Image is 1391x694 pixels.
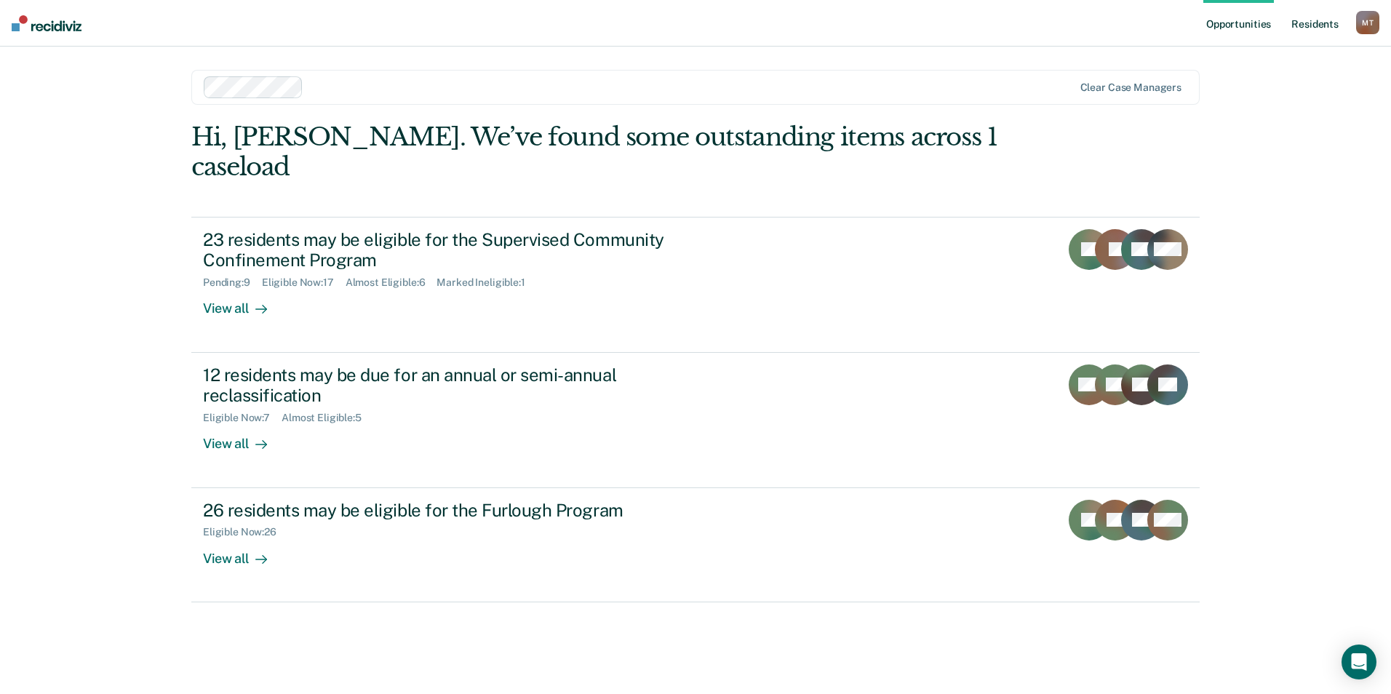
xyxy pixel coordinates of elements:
div: 23 residents may be eligible for the Supervised Community Confinement Program [203,229,714,271]
div: 12 residents may be due for an annual or semi-annual reclassification [203,364,714,407]
a: 23 residents may be eligible for the Supervised Community Confinement ProgramPending:9Eligible No... [191,217,1200,353]
div: View all [203,289,284,317]
div: Hi, [PERSON_NAME]. We’ve found some outstanding items across 1 caseload [191,122,998,182]
div: Eligible Now : 17 [262,276,346,289]
div: Open Intercom Messenger [1342,645,1376,679]
div: Almost Eligible : 5 [282,412,373,424]
button: MT [1356,11,1379,34]
img: Recidiviz [12,15,81,31]
div: 26 residents may be eligible for the Furlough Program [203,500,714,521]
div: Pending : 9 [203,276,262,289]
div: M T [1356,11,1379,34]
div: Eligible Now : 26 [203,526,288,538]
div: Clear case managers [1080,81,1181,94]
a: 26 residents may be eligible for the Furlough ProgramEligible Now:26View all [191,488,1200,602]
div: Marked Ineligible : 1 [437,276,536,289]
div: View all [203,538,284,567]
div: Eligible Now : 7 [203,412,282,424]
a: 12 residents may be due for an annual or semi-annual reclassificationEligible Now:7Almost Eligibl... [191,353,1200,488]
div: View all [203,424,284,452]
div: Almost Eligible : 6 [346,276,437,289]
